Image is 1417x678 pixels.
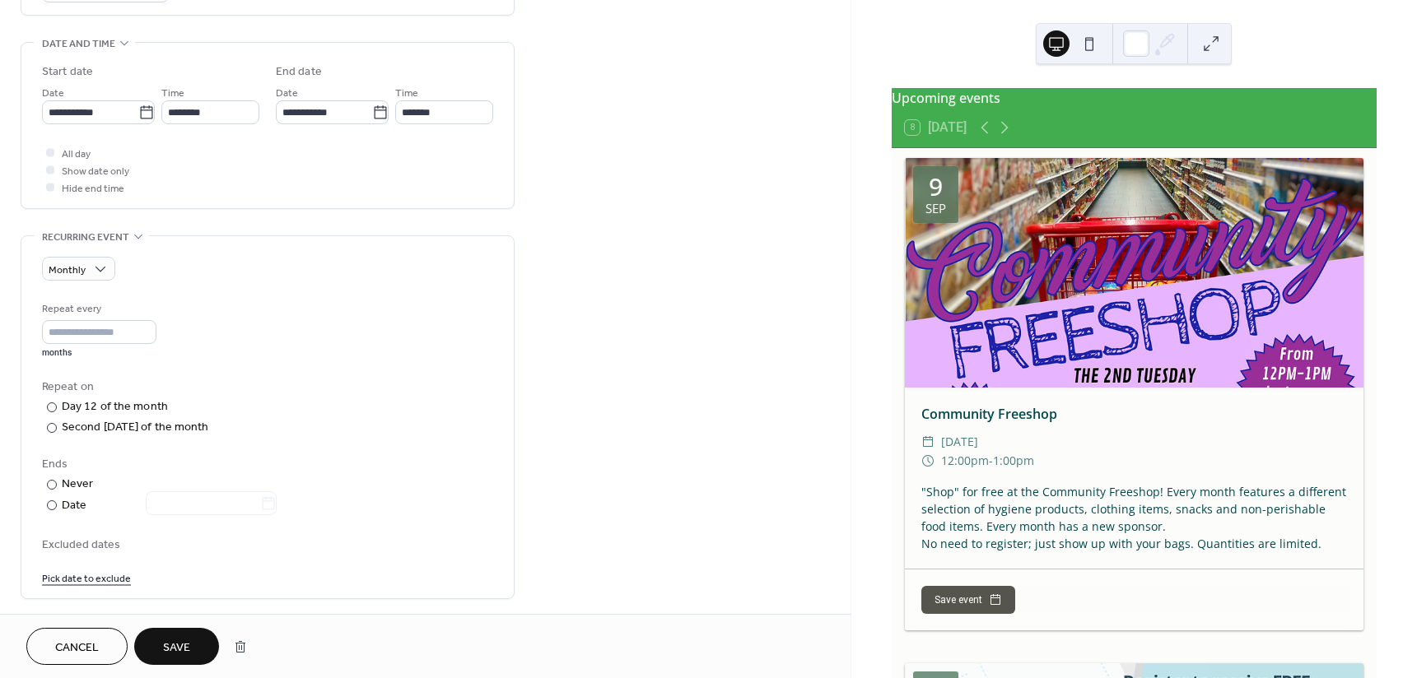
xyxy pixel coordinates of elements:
span: 1:00pm [993,451,1034,471]
span: [DATE] [941,432,978,452]
div: Second [DATE] of the month [62,419,209,436]
div: months [42,347,156,359]
span: Time [161,85,184,102]
div: Community Freeshop [905,404,1363,424]
button: Save [134,628,219,665]
span: Date and time [42,35,115,53]
div: Day 12 of the month [62,398,168,416]
span: Cancel [55,639,99,657]
span: - [989,451,993,471]
div: "Shop" for free at the Community Freeshop! Every month features a different selection of hygiene ... [905,483,1363,552]
div: Never [62,476,94,493]
span: Date [276,85,298,102]
div: Upcoming events [892,88,1377,108]
div: End date [276,63,322,81]
div: Date [62,496,277,515]
span: 12:00pm [941,451,989,471]
span: Hide end time [62,180,124,197]
span: Date [42,85,64,102]
span: Monthly [49,261,86,280]
button: Cancel [26,628,128,665]
div: Sep [925,202,946,215]
span: Excluded dates [42,536,493,554]
div: ​ [921,432,935,452]
span: Time [395,85,418,102]
div: Ends [42,456,490,473]
span: All day [62,146,91,163]
span: Recurring event [42,229,129,246]
span: Pick date to exclude [42,570,131,587]
div: Repeat on [42,378,490,396]
div: Repeat every [42,300,153,318]
div: 9 [929,174,943,199]
div: Start date [42,63,93,81]
button: Save event [921,586,1015,614]
span: Show date only [62,163,129,180]
div: ​ [921,451,935,471]
span: Save [163,639,190,657]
